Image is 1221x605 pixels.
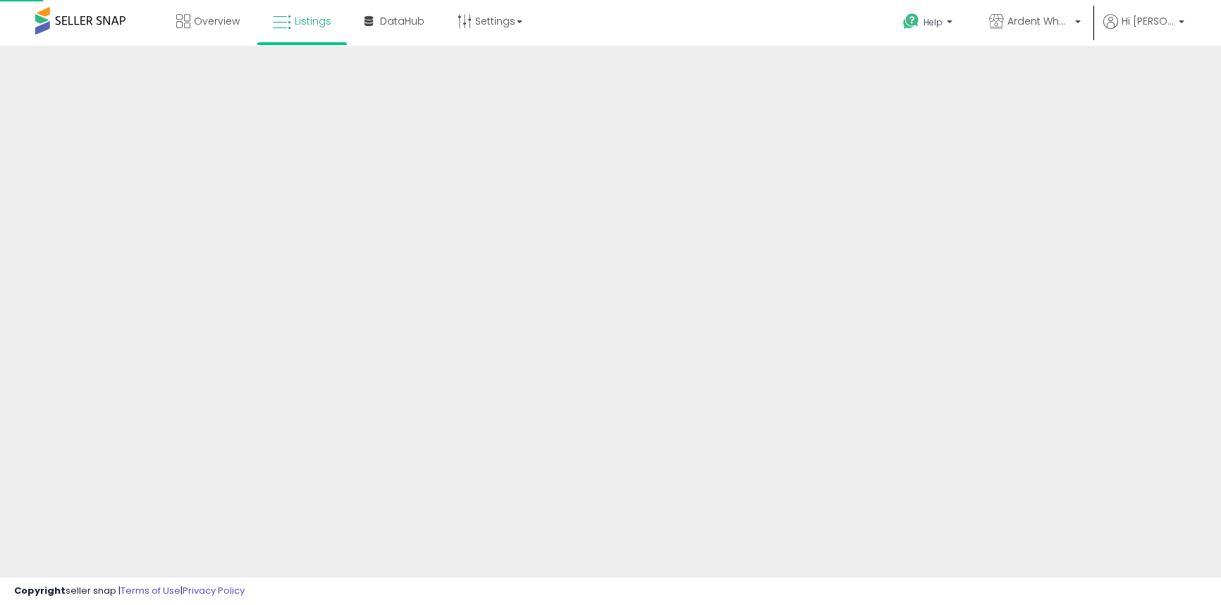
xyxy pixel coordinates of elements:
div: seller snap | | [14,585,245,598]
a: Terms of Use [121,584,180,597]
span: Ardent Wholesale [1007,14,1071,28]
span: Overview [194,14,240,28]
span: Hi [PERSON_NAME] [1122,14,1174,28]
i: Get Help [902,13,920,30]
strong: Copyright [14,584,66,597]
span: Listings [295,14,331,28]
span: Help [924,16,943,28]
a: Privacy Policy [183,584,245,597]
a: Hi [PERSON_NAME] [1103,14,1184,46]
span: DataHub [380,14,424,28]
a: Help [892,2,967,46]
